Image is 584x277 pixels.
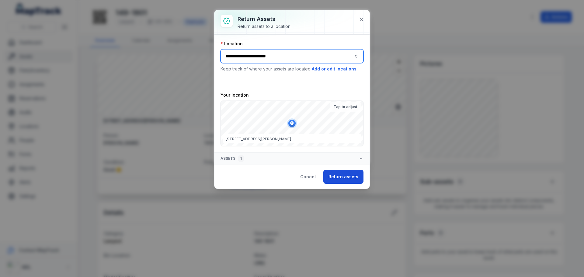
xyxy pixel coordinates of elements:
[311,66,357,72] button: Add or edit locations
[221,41,243,47] label: Location
[221,66,363,72] p: Keep track of where your assets are located.
[295,170,321,184] button: Cancel
[221,101,363,146] canvas: Map
[214,152,370,165] button: Assets1
[226,137,291,141] span: [STREET_ADDRESS][PERSON_NAME]
[221,92,249,98] label: Your location
[334,104,357,109] strong: Tap to adjust
[221,155,244,162] span: Assets
[238,23,291,29] div: Return assets to a location.
[238,155,244,162] div: 1
[323,170,363,184] button: Return assets
[238,15,291,23] h3: Return assets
